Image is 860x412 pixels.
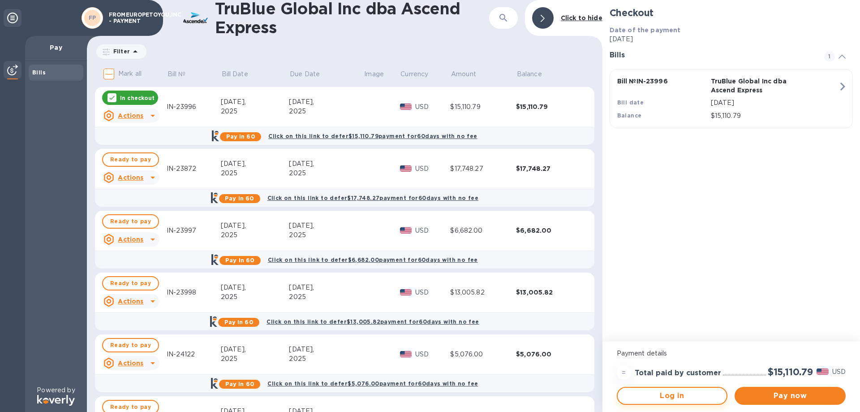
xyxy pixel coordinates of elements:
[221,292,289,302] div: 2025
[617,349,846,358] p: Payment details
[451,69,488,79] span: Amount
[37,395,75,406] img: Logo
[225,381,254,387] b: Pay in 60
[109,12,154,24] p: FROMEUROPETOYOU,INC - PAYMENT
[617,387,728,405] button: Log in
[516,226,582,235] div: $6,682.00
[735,387,846,405] button: Pay now
[289,354,363,364] div: 2025
[415,226,450,235] p: USD
[635,369,721,377] h3: Total paid by customer
[415,350,450,359] p: USD
[768,366,813,377] h2: $15,110.79
[289,159,363,169] div: [DATE],
[102,276,159,291] button: Ready to pay
[289,169,363,178] div: 2025
[516,288,582,297] div: $13,005.82
[226,133,255,140] b: Pay in 60
[610,51,813,60] h3: Bills
[221,169,289,178] div: 2025
[415,164,450,173] p: USD
[221,221,289,230] div: [DATE],
[267,318,479,325] b: Click on this link to defer $13,005.82 payment for 60 days with no fee
[625,390,720,401] span: Log in
[451,69,476,79] p: Amount
[517,69,542,79] p: Balance
[120,94,155,102] p: In checkout
[832,367,846,377] p: USD
[102,152,159,167] button: Ready to pay
[516,164,582,173] div: $17,748.27
[168,69,198,79] span: Bill №
[221,107,289,116] div: 2025
[617,112,642,119] b: Balance
[221,159,289,169] div: [DATE],
[617,77,707,86] p: Bill № IN-23996
[711,98,838,108] p: [DATE]
[400,165,412,172] img: USD
[32,43,80,52] p: Pay
[289,283,363,292] div: [DATE],
[221,230,289,240] div: 2025
[450,226,516,235] div: $6,682.00
[290,69,320,79] p: Due Date
[102,338,159,352] button: Ready to pay
[289,107,363,116] div: 2025
[400,104,412,110] img: USD
[110,278,151,289] span: Ready to pay
[400,351,412,357] img: USD
[221,354,289,364] div: 2025
[561,14,602,22] b: Click to hide
[37,386,75,395] p: Powered by
[268,256,478,263] b: Click on this link to defer $6,682.00 payment for 60 days with no fee
[167,226,221,235] div: IN-23997
[221,345,289,354] div: [DATE],
[610,35,853,44] p: [DATE]
[617,365,631,380] div: =
[102,214,159,229] button: Ready to pay
[415,288,450,297] p: USD
[364,69,384,79] p: Image
[222,69,248,79] p: Bill Date
[167,102,221,112] div: IN-23996
[167,164,221,173] div: IN-23872
[118,236,143,243] u: Actions
[289,292,363,302] div: 2025
[267,380,478,387] b: Click on this link to defer $5,076.00 payment for 60 days with no fee
[742,390,838,401] span: Pay now
[516,350,582,359] div: $5,076.00
[32,69,46,76] b: Bills
[110,154,151,165] span: Ready to pay
[110,216,151,227] span: Ready to pay
[225,195,254,202] b: Pay in 60
[400,69,428,79] p: Currency
[450,350,516,359] div: $5,076.00
[817,369,829,375] img: USD
[224,319,254,325] b: Pay in 60
[415,102,450,112] p: USD
[824,51,835,62] span: 1
[89,14,96,21] b: FP
[268,133,477,139] b: Click on this link to defer $15,110.79 payment for 60 days with no fee
[711,77,801,95] p: TruBlue Global Inc dba Ascend Express
[610,26,681,34] b: Date of the payment
[168,69,186,79] p: Bill №
[517,69,554,79] span: Balance
[118,69,142,78] p: Mark all
[289,230,363,240] div: 2025
[450,288,516,297] div: $13,005.82
[118,298,143,305] u: Actions
[167,350,221,359] div: IN-24122
[222,69,260,79] span: Bill Date
[267,195,478,201] b: Click on this link to defer $17,748.27 payment for 60 days with no fee
[400,227,412,234] img: USD
[118,112,143,119] u: Actions
[221,97,289,107] div: [DATE],
[450,164,516,173] div: $17,748.27
[711,111,838,121] p: $15,110.79
[400,289,412,295] img: USD
[450,102,516,112] div: $15,110.79
[290,69,331,79] span: Due Date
